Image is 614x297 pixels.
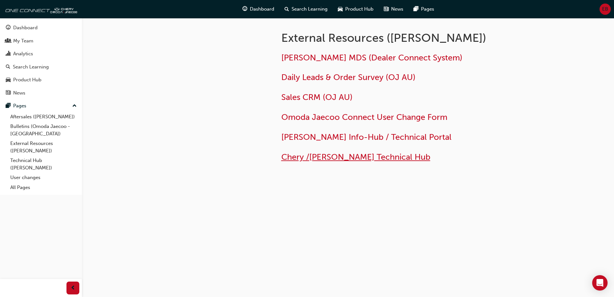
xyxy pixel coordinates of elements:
[3,100,79,112] button: Pages
[408,3,439,16] a: pages-iconPages
[6,103,11,109] span: pages-icon
[13,102,26,110] div: Pages
[600,4,611,15] button: EB
[281,152,430,162] a: Chery /[PERSON_NAME] Technical Hub
[285,5,289,13] span: search-icon
[6,90,11,96] span: news-icon
[3,87,79,99] a: News
[8,183,79,193] a: All Pages
[281,31,492,45] h1: External Resources ([PERSON_NAME])
[8,173,79,183] a: User changes
[345,5,373,13] span: Product Hub
[384,5,389,13] span: news-icon
[391,5,403,13] span: News
[292,5,328,13] span: Search Learning
[13,24,38,32] div: Dashboard
[414,5,418,13] span: pages-icon
[8,156,79,173] a: Technical Hub ([PERSON_NAME])
[281,92,353,102] a: Sales CRM (OJ AU)
[379,3,408,16] a: news-iconNews
[71,284,75,292] span: prev-icon
[13,89,25,97] div: News
[3,48,79,60] a: Analytics
[8,112,79,122] a: Aftersales ([PERSON_NAME])
[338,5,343,13] span: car-icon
[3,3,77,15] img: oneconnect
[13,76,41,84] div: Product Hub
[281,112,447,122] a: Omoda Jaecoo Connect User Change Form
[6,51,11,57] span: chart-icon
[72,102,77,110] span: up-icon
[250,5,274,13] span: Dashboard
[3,61,79,73] a: Search Learning
[13,63,49,71] div: Search Learning
[13,37,33,45] div: My Team
[421,5,434,13] span: Pages
[13,50,33,58] div: Analytics
[279,3,333,16] a: search-iconSearch Learning
[281,53,462,63] a: [PERSON_NAME] MDS (Dealer Connect System)
[3,22,79,34] a: Dashboard
[8,122,79,139] a: Bulletins (Omoda Jaecoo - [GEOGRAPHIC_DATA])
[6,64,10,70] span: search-icon
[333,3,379,16] a: car-iconProduct Hub
[6,25,11,31] span: guage-icon
[242,5,247,13] span: guage-icon
[6,38,11,44] span: people-icon
[3,74,79,86] a: Product Hub
[3,35,79,47] a: My Team
[592,275,608,291] div: Open Intercom Messenger
[281,132,452,142] a: [PERSON_NAME] Info-Hub / Technical Portal
[237,3,279,16] a: guage-iconDashboard
[8,139,79,156] a: External Resources ([PERSON_NAME])
[602,5,608,13] span: EB
[6,77,11,83] span: car-icon
[3,21,79,100] button: DashboardMy TeamAnalyticsSearch LearningProduct HubNews
[281,72,416,82] a: Daily Leads & Order Survey (OJ AU)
